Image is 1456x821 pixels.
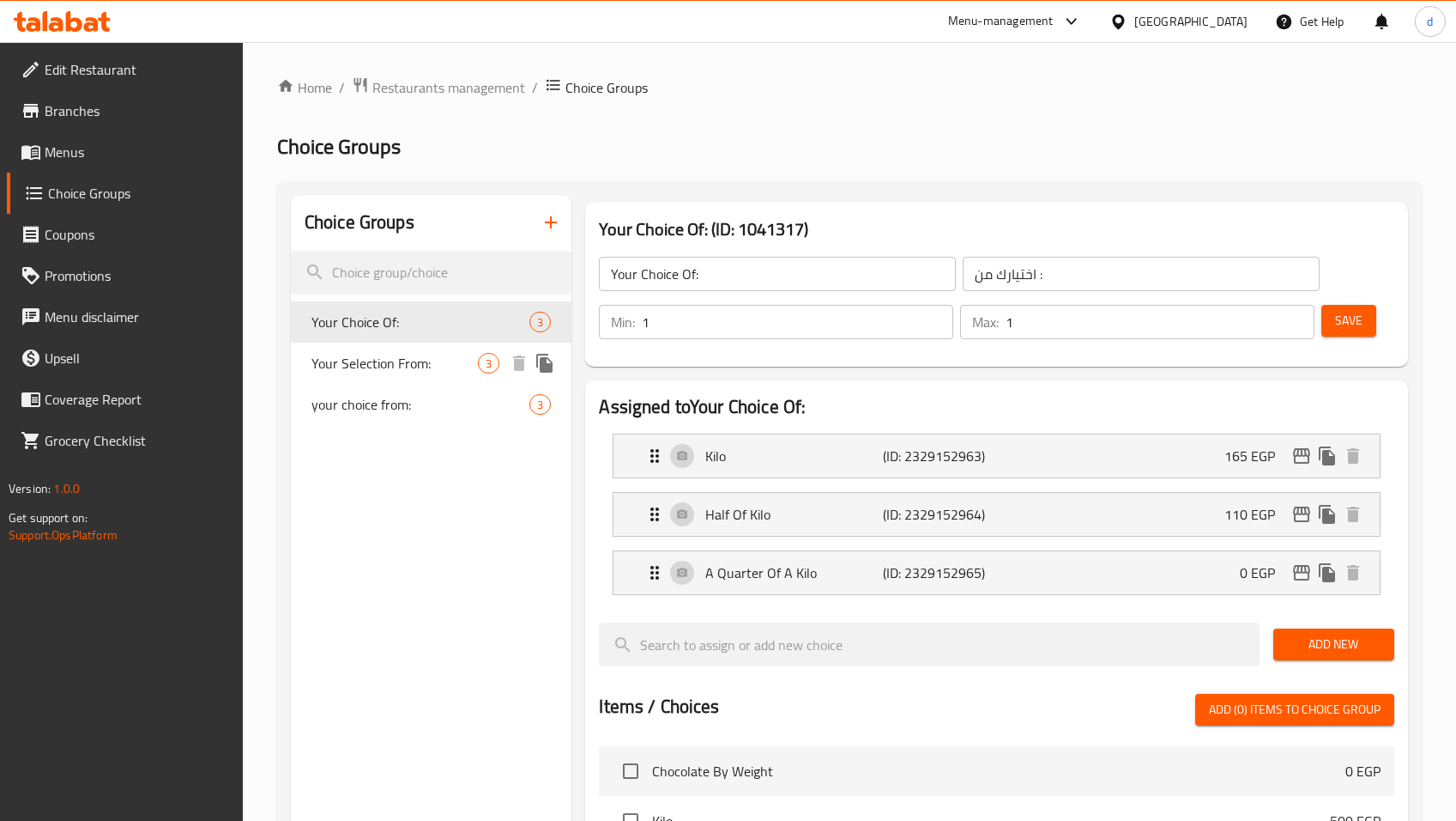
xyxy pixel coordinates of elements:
[478,353,499,374] div: Choices
[599,694,719,720] h2: Items / Choices
[291,301,572,343] div: Your Choice Of:3
[599,394,1394,420] h2: Assigned to Your Choice Of:
[705,504,883,525] p: Half Of Kilo
[7,49,243,90] a: Edit Restaurant
[7,214,243,255] a: Coupons
[277,127,401,166] span: Choice Groups
[7,90,243,131] a: Branches
[9,507,88,529] span: Get support on:
[311,312,529,332] span: Your Choice Of:
[9,477,51,500] span: Version:
[1340,560,1366,586] button: delete
[1289,560,1314,586] button: edit
[1314,560,1340,586] button: duplicate
[7,379,243,420] a: Coverage Report
[7,131,243,173] a: Menus
[291,343,572,384] div: Your Selection From:3deleteduplicate
[652,761,1345,781] span: Chocolate By Weight
[883,504,1001,525] p: (ID: 2329152964)
[532,77,538,98] li: /
[7,338,243,379] a: Upsell
[291,251,572,295] input: search
[705,446,883,466] p: Kilo
[1427,12,1433,31] span: d
[7,255,243,296] a: Promotions
[1134,12,1248,31] div: [GEOGRAPHIC_DATA]
[1289,502,1314,527] button: edit
[311,353,478,374] span: Your Selection From:
[352,76,525,99] a: Restaurants management
[7,296,243,338] a: Menu disclaimer
[1289,443,1314,469] button: edit
[1314,502,1340,527] button: duplicate
[599,544,1394,602] li: Expand
[599,427,1394,485] li: Expand
[53,477,80,500] span: 1.0.0
[45,389,229,410] span: Coverage Report
[611,312,635,332] p: Min:
[277,76,1422,99] nav: breadcrumb
[7,173,243,214] a: Choice Groups
[1287,634,1380,655] span: Add New
[45,59,229,80] span: Edit Restaurant
[339,77,345,98] li: /
[479,356,498,372] span: 3
[599,623,1260,666] input: search
[1345,761,1380,781] p: 0 EGP
[1321,305,1376,337] button: Save
[45,348,229,368] span: Upsell
[9,524,118,546] a: Support.OpsPlatform
[613,493,1380,536] div: Expand
[1340,443,1366,469] button: delete
[506,350,532,376] button: delete
[1240,563,1289,583] p: 0 EGP
[1224,446,1289,466] p: 165 EGP
[305,210,414,235] h2: Choice Groups
[883,446,1001,466] p: (ID: 2329152963)
[1273,629,1394,660] button: Add New
[372,77,525,98] span: Restaurants management
[1195,694,1394,726] button: Add (0) items to choice group
[948,11,1054,32] div: Menu-management
[45,142,229,162] span: Menus
[599,485,1394,544] li: Expand
[613,435,1380,477] div: Expand
[48,183,229,204] span: Choice Groups
[45,430,229,451] span: Grocery Checklist
[530,314,550,331] span: 3
[1209,699,1380,721] span: Add (0) items to choice group
[1335,310,1362,331] span: Save
[613,551,1380,594] div: Expand
[529,312,551,332] div: Choices
[613,753,649,789] span: Select choice
[532,350,558,376] button: duplicate
[291,384,572,425] div: your choice from:3
[972,312,999,332] p: Max:
[7,420,243,461] a: Grocery Checklist
[530,397,550,413] span: 3
[1314,443,1340,469] button: duplicate
[45,224,229,245] span: Coupons
[565,77,648,98] span: Choice Groups
[45,100,229,121] span: Branches
[45,265,229,286] span: Promotions
[529,394,551,415] div: Choices
[599,216,1394,243] h3: Your Choice Of: (ID: 1041317)
[1224,504,1289,525] p: 110 EGP
[883,563,1001,583] p: (ID: 2329152965)
[1340,502,1366,527] button: delete
[311,394,529,415] span: your choice from:
[277,77,332,98] a: Home
[45,307,229,327] span: Menu disclaimer
[705,563,883,583] p: A Quarter Of A Kilo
